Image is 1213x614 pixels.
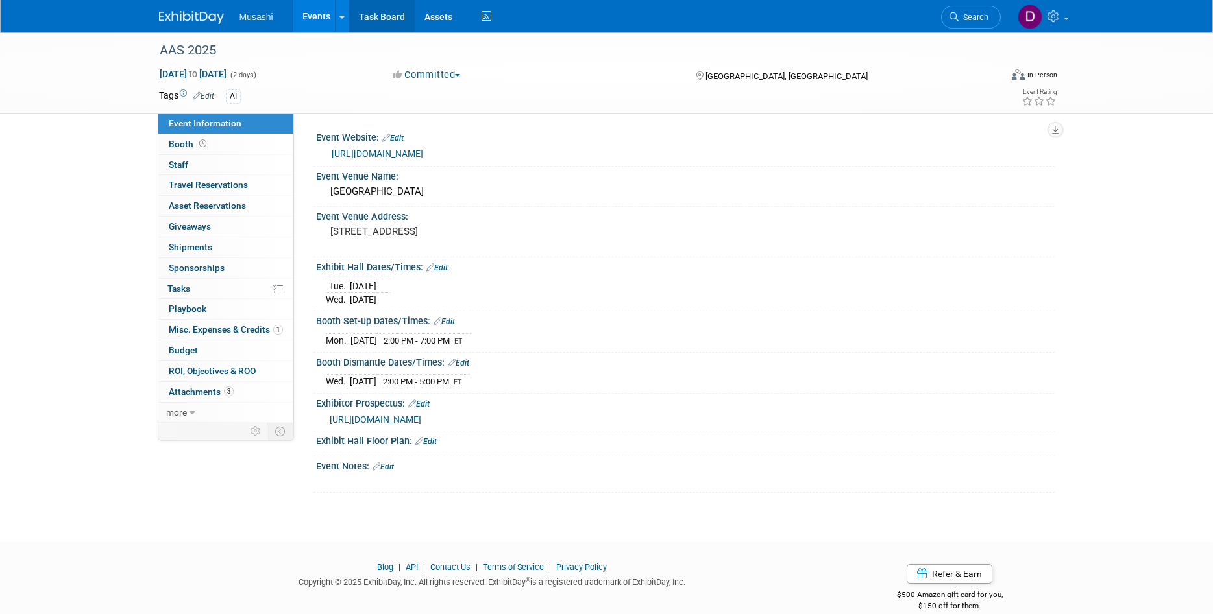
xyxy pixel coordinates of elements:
span: Giveaways [169,221,211,231]
td: Tue. [326,279,350,293]
a: Edit [415,437,437,446]
pre: [STREET_ADDRESS] [330,226,609,237]
a: Booth [158,134,293,154]
span: 2:00 PM - 7:00 PM [384,336,450,346]
span: Event Information [169,118,241,128]
a: Edit [448,359,469,368]
a: Edit [426,263,448,272]
a: [URL][DOMAIN_NAME] [332,148,423,159]
td: [DATE] [350,333,377,347]
a: Staff [158,155,293,175]
div: AI [226,89,241,103]
span: [DATE] [DATE] [159,68,227,80]
div: Exhibitor Prospectus: [316,394,1055,410]
a: more [158,403,293,423]
span: | [472,562,481,572]
img: Format-Inperson.png [1012,69,1025,80]
td: Wed. [326,293,350,307]
a: Terms of Service [483,562,544,572]
div: Exhibit Hall Dates/Times: [316,257,1055,274]
a: Shipments [158,237,293,257]
span: Staff [169,159,188,170]
span: | [420,562,428,572]
span: Musashi [239,12,273,22]
a: Edit [193,91,214,100]
a: Asset Reservations [158,196,293,216]
td: Wed. [326,375,350,388]
span: Booth not reserved yet [197,139,209,148]
img: ExhibitDay [159,11,224,24]
div: Event Rating [1022,89,1057,95]
div: Booth Set-up Dates/Times: [316,311,1055,328]
a: Edit [408,399,430,408]
div: Event Website: [316,128,1055,145]
span: Playbook [169,303,206,314]
div: Event Venue Name: [316,167,1055,183]
div: AAS 2025 [155,39,981,62]
span: ROI, Objectives & ROO [169,366,256,376]
span: | [395,562,404,572]
a: Edit [434,317,455,326]
div: Event Format [924,67,1058,87]
a: Sponsorships [158,258,293,278]
td: Toggle Event Tabs [267,423,293,440]
span: more [166,407,187,418]
a: Playbook [158,299,293,319]
span: Asset Reservations [169,200,246,211]
div: $500 Amazon gift card for you, [845,581,1055,611]
span: Travel Reservations [169,180,248,190]
span: [GEOGRAPHIC_DATA], [GEOGRAPHIC_DATA] [705,71,868,81]
a: Search [941,6,1001,29]
div: Exhibit Hall Floor Plan: [316,431,1055,448]
a: API [406,562,418,572]
div: In-Person [1027,70,1057,80]
td: [DATE] [350,375,376,388]
span: Booth [169,139,209,149]
td: Mon. [326,333,350,347]
a: Event Information [158,113,293,134]
div: Booth Dismantle Dates/Times: [316,353,1055,370]
span: (2 days) [229,71,256,79]
span: | [546,562,554,572]
a: Budget [158,340,293,360]
div: Event Notes: [316,456,1055,473]
div: Copyright © 2025 ExhibitDay, Inc. All rights reserved. ExhibitDay is a registered trademark of Ex... [159,573,826,588]
td: Tags [159,89,214,104]
span: Misc. Expenses & Credits [169,324,283,335]
a: Tasks [158,279,293,299]
sup: ® [526,576,530,584]
span: Search [959,12,988,22]
span: Attachments [169,386,234,397]
img: Daniel Agar [1018,5,1042,29]
span: Budget [169,345,198,355]
a: Giveaways [158,217,293,237]
span: to [187,69,199,79]
div: [GEOGRAPHIC_DATA] [326,182,1045,202]
a: Edit [373,462,394,471]
td: Personalize Event Tab Strip [245,423,267,440]
a: Blog [377,562,393,572]
a: Edit [382,134,404,143]
span: ET [454,337,463,346]
a: Privacy Policy [556,562,607,572]
span: Tasks [167,283,190,294]
a: Misc. Expenses & Credits1 [158,320,293,340]
a: ROI, Objectives & ROO [158,361,293,381]
span: 1 [273,325,283,335]
span: ET [454,378,462,386]
span: 2:00 PM - 5:00 PM [383,377,449,386]
td: [DATE] [350,279,376,293]
a: Contact Us [430,562,471,572]
a: Refer & Earn [907,564,992,584]
a: [URL][DOMAIN_NAME] [330,414,421,425]
a: Attachments3 [158,382,293,402]
span: Shipments [169,242,212,252]
td: [DATE] [350,293,376,307]
button: Committed [388,68,465,82]
div: $150 off for them. [845,600,1055,611]
a: Travel Reservations [158,175,293,195]
div: Event Venue Address: [316,207,1055,223]
span: Sponsorships [169,263,225,273]
span: 3 [224,386,234,396]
